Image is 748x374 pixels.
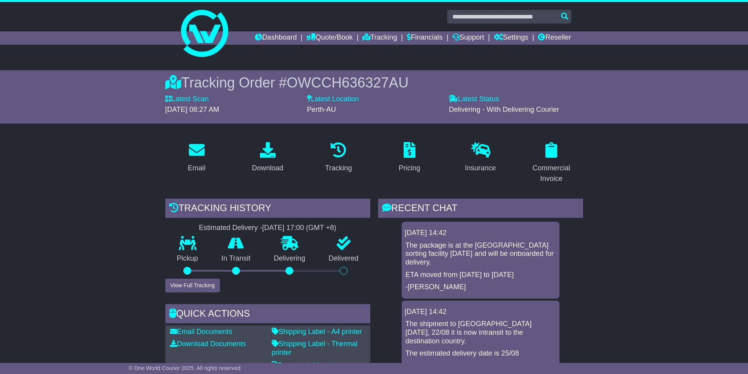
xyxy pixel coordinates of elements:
[538,31,571,45] a: Reseller
[460,139,501,176] a: Insurance
[449,95,499,104] label: Latest Status
[405,229,556,237] div: [DATE] 14:42
[262,224,337,232] div: [DATE] 17:00 (GMT +8)
[262,254,317,263] p: Delivering
[399,163,420,173] div: Pricing
[170,340,246,348] a: Download Documents
[406,362,556,370] p: -Rhiza
[165,304,370,325] div: Quick Actions
[320,139,357,176] a: Tracking
[494,31,529,45] a: Settings
[165,279,220,292] button: View Full Tracking
[170,328,232,336] a: Email Documents
[287,75,408,91] span: OWCCH636327AU
[362,31,397,45] a: Tracking
[449,106,559,113] span: Delivering - With Delivering Courier
[247,139,288,176] a: Download
[406,320,556,345] p: The shipment to [GEOGRAPHIC_DATA] [DATE], 22/08 it is now intransit to the destination country.
[165,106,219,113] span: [DATE] 08:27 AM
[165,254,210,263] p: Pickup
[405,308,556,316] div: [DATE] 14:42
[452,31,484,45] a: Support
[272,328,362,336] a: Shipping Label - A4 printer
[520,139,583,187] a: Commercial Invoice
[272,340,358,356] a: Shipping Label - Thermal printer
[272,361,339,369] a: Commercial Invoice
[307,106,336,113] span: Perth-AU
[210,254,262,263] p: In Transit
[317,254,370,263] p: Delivered
[129,365,242,371] span: © One World Courier 2025. All rights reserved.
[406,283,556,292] p: -[PERSON_NAME]
[306,31,353,45] a: Quote/Book
[406,241,556,267] p: The package is at the [GEOGRAPHIC_DATA] sorting facility [DATE] and will be onboarded for delivery.
[188,163,205,173] div: Email
[525,163,578,184] div: Commercial Invoice
[255,31,297,45] a: Dashboard
[407,31,443,45] a: Financials
[252,163,283,173] div: Download
[393,139,425,176] a: Pricing
[165,95,209,104] label: Latest Scan
[165,224,370,232] div: Estimated Delivery -
[165,199,370,220] div: Tracking history
[165,74,583,91] div: Tracking Order #
[406,349,556,358] p: The estimated delivery date is 25/08
[406,271,556,279] p: ETA moved from [DATE] to [DATE]
[465,163,496,173] div: Insurance
[183,139,210,176] a: Email
[378,199,583,220] div: RECENT CHAT
[325,163,352,173] div: Tracking
[307,95,359,104] label: Latest Location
